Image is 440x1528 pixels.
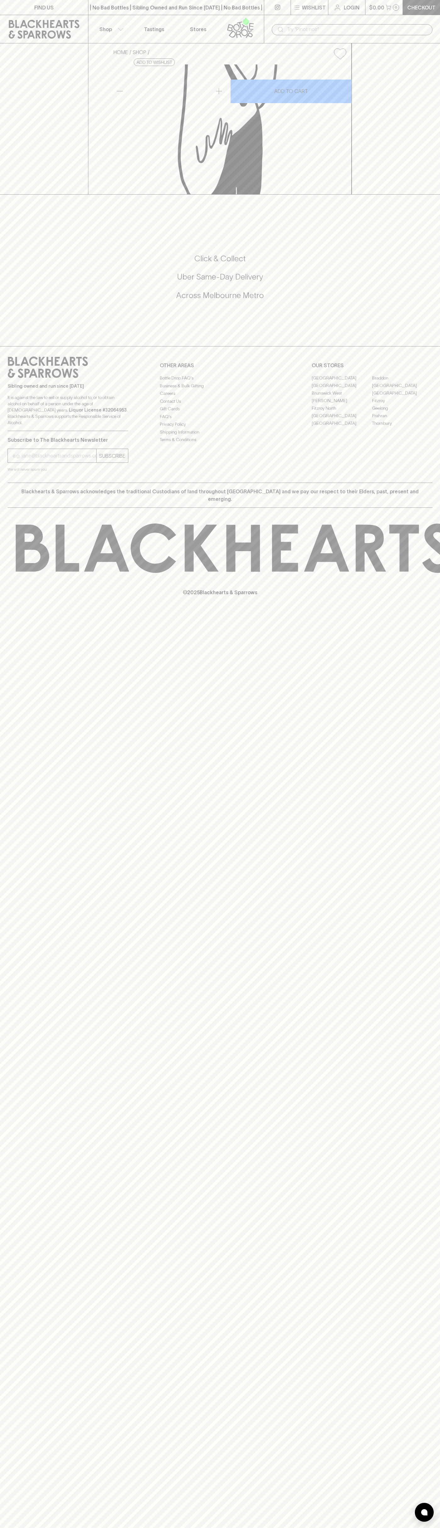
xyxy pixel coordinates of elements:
[407,4,436,11] p: Checkout
[69,407,127,412] strong: Liquor License #32064953
[372,397,432,404] a: Fitzroy
[132,15,176,43] a: Tastings
[99,25,112,33] p: Shop
[331,46,349,62] button: Add to wishlist
[8,228,432,334] div: Call to action block
[312,389,372,397] a: Brunswick West
[8,466,128,473] p: We will never spam you
[421,1509,427,1515] img: bubble-icon
[312,374,372,382] a: [GEOGRAPHIC_DATA]
[134,58,175,66] button: Add to wishlist
[372,412,432,419] a: Prahran
[8,290,432,301] h5: Across Melbourne Metro
[160,382,281,390] a: Business & Bulk Gifting
[312,397,372,404] a: [PERSON_NAME]
[160,436,281,444] a: Terms & Conditions
[8,253,432,264] h5: Click & Collect
[395,6,397,9] p: 0
[88,15,132,43] button: Shop
[144,25,164,33] p: Tastings
[274,87,308,95] p: ADD TO CART
[160,421,281,428] a: Privacy Policy
[160,390,281,397] a: Careers
[372,389,432,397] a: [GEOGRAPHIC_DATA]
[190,25,206,33] p: Stores
[160,413,281,420] a: FAQ's
[176,15,220,43] a: Stores
[231,80,352,103] button: ADD TO CART
[99,452,125,460] p: SUBSCRIBE
[312,419,372,427] a: [GEOGRAPHIC_DATA]
[8,436,128,444] p: Subscribe to The Blackhearts Newsletter
[8,272,432,282] h5: Uber Same-Day Delivery
[160,428,281,436] a: Shipping Information
[372,382,432,389] a: [GEOGRAPHIC_DATA]
[369,4,384,11] p: $0.00
[12,488,428,503] p: Blackhearts & Sparrows acknowledges the traditional Custodians of land throughout [GEOGRAPHIC_DAT...
[372,374,432,382] a: Braddon
[114,49,128,55] a: HOME
[133,49,146,55] a: SHOP
[312,382,372,389] a: [GEOGRAPHIC_DATA]
[160,397,281,405] a: Contact Us
[109,64,351,194] img: Hop Nation Fruit Enhanced Hazy IPA 440ml
[160,374,281,382] a: Bottle Drop FAQ's
[312,404,372,412] a: Fitzroy North
[287,25,427,35] input: Try "Pinot noir"
[13,451,96,461] input: e.g. jane@blackheartsandsparrows.com.au
[372,419,432,427] a: Thornbury
[344,4,359,11] p: Login
[8,383,128,389] p: Sibling owned and run since [DATE]
[372,404,432,412] a: Geelong
[97,449,128,462] button: SUBSCRIBE
[34,4,54,11] p: FIND US
[312,412,372,419] a: [GEOGRAPHIC_DATA]
[8,394,128,426] p: It is against the law to sell or supply alcohol to, or to obtain alcohol on behalf of a person un...
[160,405,281,413] a: Gift Cards
[302,4,326,11] p: Wishlist
[312,362,432,369] p: OUR STORES
[160,362,281,369] p: OTHER AREAS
